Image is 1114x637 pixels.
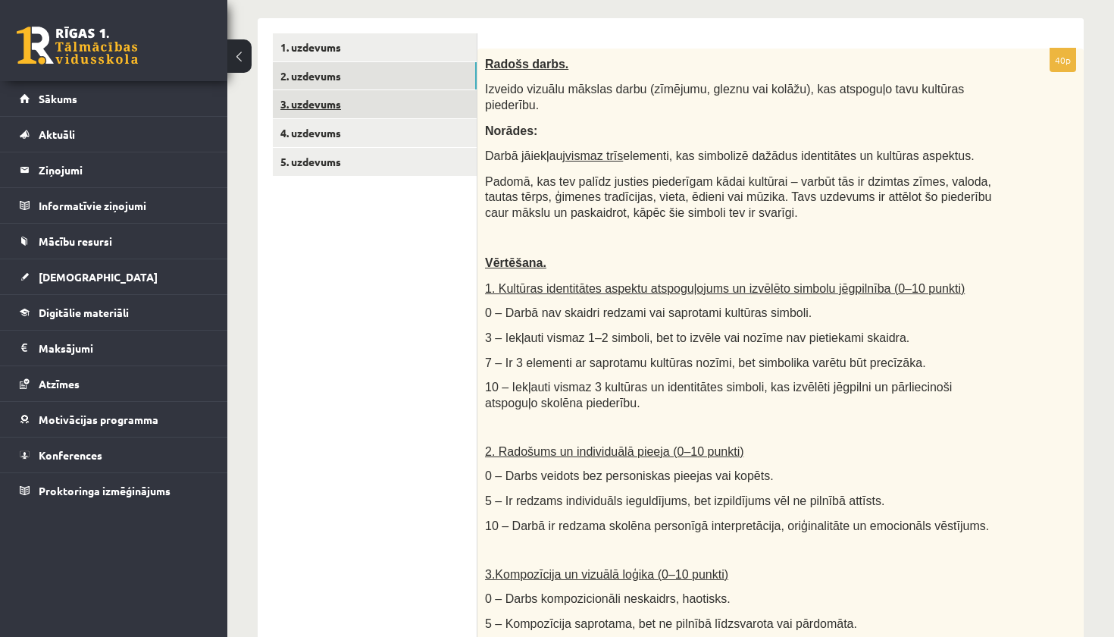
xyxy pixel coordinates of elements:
[485,469,774,482] span: 0 – Darbs veidots bez personiskas pieejas vai kopēts.
[273,90,477,118] a: 3. uzdevums
[565,149,623,162] u: vismaz trīs
[20,81,208,116] a: Sākums
[39,448,102,462] span: Konferences
[485,331,909,344] span: 3 – Iekļauti vismaz 1–2 simboli, bet to izvēle vai nozīme nav pietiekami skaidra.
[485,592,731,605] span: 0 – Darbs kompozicionāli neskaidrs, haotisks.
[485,494,884,507] span: 5 – Ir redzams individuāls ieguldījums, bet izpildījums vēl ne pilnībā attīsts.
[20,117,208,152] a: Aktuāli
[15,15,574,31] body: Визуальный текстовый редактор, wiswyg-editor-user-answer-47434012260820
[39,127,75,141] span: Aktuāli
[39,152,208,187] legend: Ziņojumi
[485,445,744,458] span: 2. Radošums un individuālā pieeja (0–10 punkti)
[485,149,975,162] span: Darbā jāiekļauj elementi, kas simbolizē dažādus identitātes un kultūras aspektus.
[39,234,112,248] span: Mācību resursi
[17,27,138,64] a: Rīgas 1. Tālmācības vidusskola
[20,366,208,401] a: Atzīmes
[485,83,964,111] span: Izveido vizuālu mākslas darbu (zīmējumu, gleznu vai kolāžu), kas atspoguļo tavu kultūras piederību.
[20,188,208,223] a: Informatīvie ziņojumi
[20,473,208,508] a: Proktoringa izmēģinājums
[39,188,208,223] legend: Informatīvie ziņojumi
[485,519,989,532] span: 10 – Darbā ir redzama skolēna personīgā interpretācija, oriģinalitāte un emocionāls vēstījums.
[39,413,158,426] span: Motivācijas programma
[1050,48,1076,72] p: 40p
[485,58,568,71] span: Radošs darbs.
[273,62,477,90] a: 2. uzdevums
[485,282,965,295] span: 1. Kultūras identitātes aspektu atspoguļojums un izvēlēto simbolu jēgpilnība (0–10 punkti)
[485,568,728,581] span: 3.Kompozīcija un vizuālā loģika (0–10 punkti)
[39,484,171,497] span: Proktoringa izmēģinājums
[485,256,546,269] span: Vērtēšana.
[485,381,952,409] span: 10 – Iekļauti vismaz 3 kultūras un identitātes simboli, kas izvēlēti jēgpilni un pārliecinoši ats...
[39,377,80,391] span: Atzīmes
[20,331,208,366] a: Maksājumi
[485,124,537,137] span: Norādes:
[20,259,208,294] a: [DEMOGRAPHIC_DATA]
[39,270,158,284] span: [DEMOGRAPHIC_DATA]
[485,617,857,630] span: 5 – Kompozīcija saprotama, bet ne pilnībā līdzsvarota vai pārdomāta.
[273,119,477,147] a: 4. uzdevums
[485,306,812,319] span: 0 – Darbā nav skaidri redzami vai saprotami kultūras simboli.
[39,331,208,366] legend: Maksājumi
[273,148,477,176] a: 5. uzdevums
[20,295,208,330] a: Digitālie materiāli
[39,306,129,319] span: Digitālie materiāli
[20,438,208,472] a: Konferences
[485,175,991,219] span: Padomā, kas tev palīdz justies piederīgam kādai kultūrai – varbūt tās ir dzimtas zīmes, valoda, t...
[39,92,77,105] span: Sākums
[20,224,208,259] a: Mācību resursi
[20,402,208,437] a: Motivācijas programma
[273,33,477,61] a: 1. uzdevums
[20,152,208,187] a: Ziņojumi
[485,356,926,369] span: 7 – Ir 3 elementi ar saprotamu kultūras nozīmi, bet simbolika varētu būt precīzāka.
